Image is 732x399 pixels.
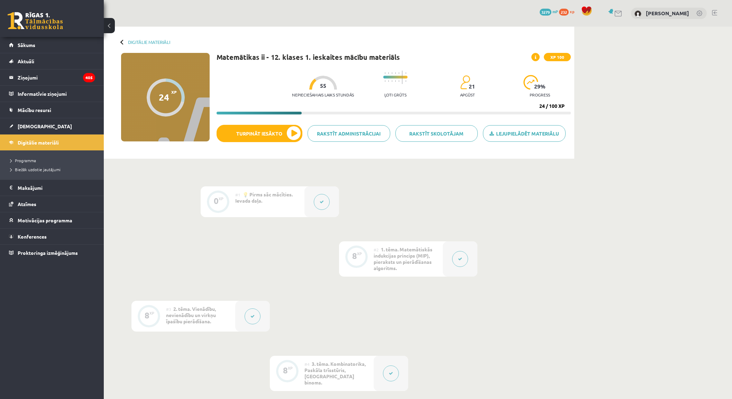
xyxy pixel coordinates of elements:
a: Aktuāli [9,53,95,69]
p: progress [530,92,550,97]
span: 3. tēma. Kombinatorika, Paskāla trīsstūris, [GEOGRAPHIC_DATA] binoms. [304,361,366,386]
span: Biežāk uzdotie jautājumi [10,167,61,172]
span: 3279 [540,9,551,16]
p: Nepieciešamais laiks stundās [292,92,354,97]
span: Aktuāli [18,58,34,64]
span: mP [552,9,558,14]
span: Konferences [18,233,47,240]
a: Atzīmes [9,196,95,212]
img: icon-short-line-57e1e144782c952c97e751825c79c345078a6d821885a25fce030b3d8c18986b.svg [392,72,392,74]
a: Digitālie materiāli [128,39,170,45]
img: students-c634bb4e5e11cddfef0936a35e636f08e4e9abd3cc4e673bd6f9a4125e45ecb1.svg [460,75,470,90]
span: Proktoringa izmēģinājums [18,250,78,256]
span: 💡 Pirms sāc mācīties. Ievada daļa. [235,191,293,204]
div: XP [219,197,223,201]
span: Mācību resursi [18,107,51,113]
a: Maksājumi [9,180,95,196]
div: XP [357,252,362,256]
span: #1 [235,192,240,197]
legend: Informatīvie ziņojumi [18,86,95,102]
span: #4 [304,361,310,367]
span: 2. tēma. Vienādību, nevienādību un virkņu īpašību pierādīšana. [166,306,216,324]
a: Programma [10,157,97,164]
a: Ziņojumi405 [9,69,95,85]
img: icon-short-line-57e1e144782c952c97e751825c79c345078a6d821885a25fce030b3d8c18986b.svg [392,80,392,82]
a: Rīgas 1. Tālmācības vidusskola [8,12,63,29]
span: Programma [10,158,36,163]
a: Proktoringa izmēģinājums [9,245,95,261]
span: 232 [559,9,569,16]
span: Motivācijas programma [18,217,72,223]
div: XP [288,366,293,370]
a: Sākums [9,37,95,53]
legend: Ziņojumi [18,69,95,85]
span: XP 100 [544,53,571,61]
a: Konferences [9,229,95,244]
a: Rakstīt skolotājam [395,125,478,142]
img: icon-short-line-57e1e144782c952c97e751825c79c345078a6d821885a25fce030b3d8c18986b.svg [405,80,406,82]
img: icon-short-line-57e1e144782c952c97e751825c79c345078a6d821885a25fce030b3d8c18986b.svg [395,80,396,82]
img: icon-short-line-57e1e144782c952c97e751825c79c345078a6d821885a25fce030b3d8c18986b.svg [405,72,406,74]
a: Informatīvie ziņojumi [9,86,95,102]
p: apgūst [460,92,475,97]
i: 405 [83,73,95,82]
a: Mācību resursi [9,102,95,118]
span: Sākums [18,42,35,48]
span: 29 % [534,83,546,90]
img: Ņikita Serdjuks [634,10,641,17]
span: 55 [320,83,326,89]
div: 24 [159,92,169,102]
span: XP [171,90,177,94]
img: icon-short-line-57e1e144782c952c97e751825c79c345078a6d821885a25fce030b3d8c18986b.svg [388,72,389,74]
p: Ļoti grūts [384,92,406,97]
a: [DEMOGRAPHIC_DATA] [9,118,95,134]
span: [DEMOGRAPHIC_DATA] [18,123,72,129]
div: 8 [145,312,149,318]
button: Turpināt iesākto [217,125,302,142]
a: [PERSON_NAME] [646,10,689,17]
img: icon-short-line-57e1e144782c952c97e751825c79c345078a6d821885a25fce030b3d8c18986b.svg [399,72,399,74]
a: Digitālie materiāli [9,134,95,150]
a: Biežāk uzdotie jautājumi [10,166,97,173]
img: icon-long-line-d9ea69661e0d244f92f715978eff75569469978d946b2353a9bb055b3ed8787d.svg [402,71,403,84]
span: #2 [374,247,379,252]
div: 8 [283,367,288,373]
img: icon-progress-161ccf0a02000e728c5f80fcf4c31c7af3da0e1684b2b1d7c360e028c24a22f1.svg [523,75,538,90]
span: 21 [469,83,475,90]
h1: Matemātikas ii - 12. klases 1. ieskaites mācību materiāls [217,53,400,61]
a: Lejupielādēt materiālu [483,125,566,142]
span: Atzīmes [18,201,36,207]
img: icon-short-line-57e1e144782c952c97e751825c79c345078a6d821885a25fce030b3d8c18986b.svg [388,80,389,82]
a: Rakstīt administrācijai [308,125,390,142]
img: icon-short-line-57e1e144782c952c97e751825c79c345078a6d821885a25fce030b3d8c18986b.svg [395,72,396,74]
span: Digitālie materiāli [18,139,59,146]
a: Motivācijas programma [9,212,95,228]
img: icon-short-line-57e1e144782c952c97e751825c79c345078a6d821885a25fce030b3d8c18986b.svg [399,80,399,82]
div: XP [149,311,154,315]
a: 232 xp [559,9,578,14]
a: 3279 mP [540,9,558,14]
div: 8 [352,253,357,259]
span: 1. tēma. Matemātiskās indukcijas princips (MIP), pieraksts un pierādīšanas algoritms. [374,246,432,271]
span: xp [570,9,574,14]
legend: Maksājumi [18,180,95,196]
div: 0 [214,198,219,204]
span: #3 [166,306,171,312]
